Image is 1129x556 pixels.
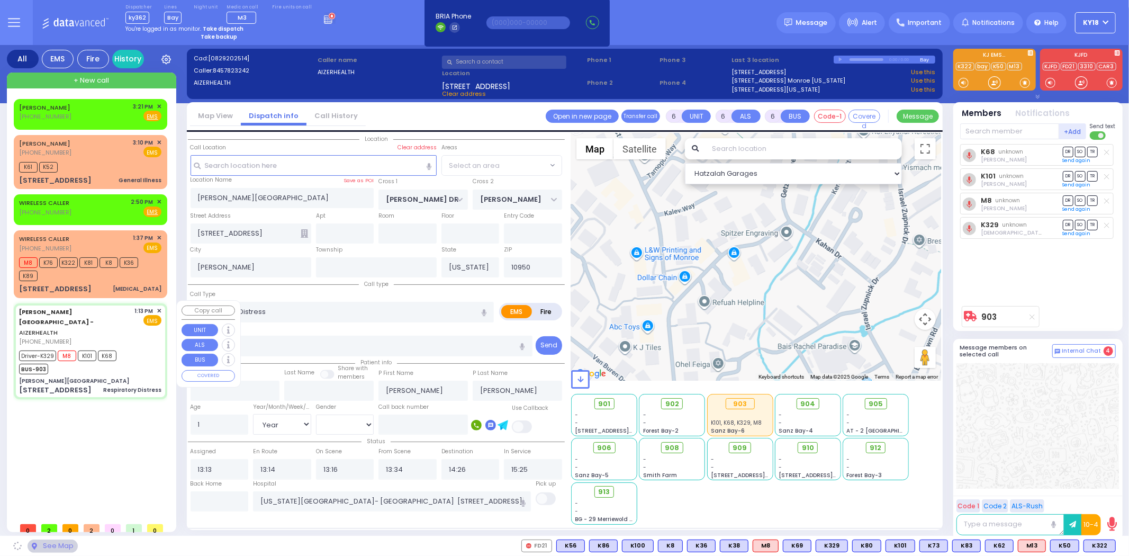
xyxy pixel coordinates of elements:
[1063,195,1073,205] span: DR
[191,403,201,411] label: Age
[1061,62,1077,70] a: FD21
[126,524,142,532] span: 1
[981,172,996,180] a: K101
[501,305,532,318] label: EMS
[41,524,57,532] span: 2
[7,50,39,68] div: All
[802,443,814,453] span: 910
[720,540,748,552] div: K38
[784,19,792,26] img: message.svg
[28,540,77,553] div: See map
[125,4,152,11] label: Dispatcher
[575,463,579,471] span: -
[1002,221,1027,229] span: unknown
[133,103,153,111] span: 3:21 PM
[956,62,974,70] a: K322
[125,12,149,24] span: ky362
[62,524,78,532] span: 0
[157,307,161,316] span: ✕
[847,463,850,471] span: -
[19,377,129,385] div: [PERSON_NAME][GEOGRAPHIC_DATA]
[732,85,820,94] a: [STREET_ADDRESS][US_STATE]
[1078,62,1096,70] a: 3310
[19,257,38,268] span: M8
[981,180,1027,188] span: Shlomo Appel
[318,56,438,65] label: Caller name
[253,480,276,488] label: Hospital
[19,364,48,374] span: BUS-903
[19,139,70,148] a: [PERSON_NAME]
[1059,123,1087,139] button: +Add
[687,540,716,552] div: BLS
[753,540,779,552] div: M8
[59,257,78,268] span: K322
[1075,195,1086,205] span: SO
[911,76,935,85] a: Use this
[847,419,850,427] span: -
[711,455,714,463] span: -
[996,196,1020,204] span: unknown
[19,199,69,207] a: WIRELESS CALLER
[147,208,158,216] u: EMS
[1063,220,1073,230] span: DR
[575,455,579,463] span: -
[1063,182,1091,188] a: Send again
[1063,147,1073,157] span: DR
[135,307,153,315] span: 1:13 PM
[182,354,218,366] button: BUS
[981,156,1027,164] span: Isaac Herskovits
[182,306,235,316] button: Copy call
[19,351,56,361] span: Driver-K329
[783,540,811,552] div: BLS
[19,175,92,186] div: [STREET_ADDRESS]
[732,68,787,77] a: [STREET_ADDRESS]
[897,110,939,123] button: Message
[227,4,260,11] label: Medic on call
[318,68,438,77] label: AIZERHEALTH
[147,113,158,121] u: EMS
[42,50,74,68] div: EMS
[705,138,901,159] input: Search location
[779,455,782,463] span: -
[473,177,494,186] label: Cross 2
[191,144,227,152] label: Call Location
[720,540,748,552] div: BLS
[575,427,675,435] span: [STREET_ADDRESS][PERSON_NAME]
[658,540,683,552] div: K8
[981,204,1027,212] span: Moses Roth
[19,235,69,243] a: WIRELESS CALLER
[316,403,336,411] label: Gender
[19,208,71,217] span: [PHONE_NUMBER]
[19,148,71,157] span: [PHONE_NUMBER]
[1075,12,1116,33] button: KY18
[779,411,782,419] span: -
[344,177,374,184] label: Save as POI
[442,89,486,98] span: Clear address
[643,427,679,435] span: Forest Bay-2
[521,540,552,552] div: FD21
[1063,230,1091,237] a: Send again
[576,138,613,159] button: Show street map
[157,234,161,243] span: ✕
[1087,220,1098,230] span: TR
[847,411,850,419] span: -
[981,221,999,229] a: K329
[1055,349,1060,354] img: comment-alt.png
[1097,62,1116,70] a: CAR3
[504,447,531,456] label: In Service
[1016,107,1070,120] button: Notifications
[201,33,237,41] strong: Take backup
[1090,122,1116,130] span: Send text
[814,110,846,123] button: Code-1
[133,234,153,242] span: 1:37 PM
[643,463,646,471] span: -
[981,196,992,204] a: M8
[1075,147,1086,157] span: SO
[622,540,654,552] div: BLS
[575,471,609,479] span: Sanz Bay-5
[643,471,677,479] span: Smith Farm
[19,103,70,112] a: [PERSON_NAME]
[203,25,243,33] strong: Take dispatch
[1087,171,1098,181] span: TR
[643,411,646,419] span: -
